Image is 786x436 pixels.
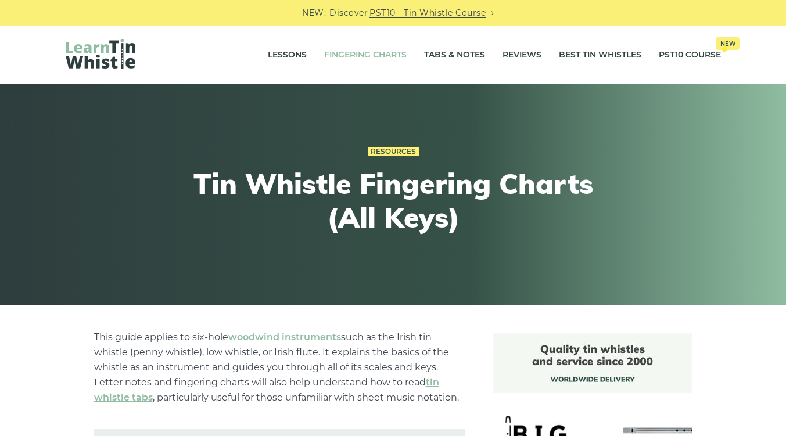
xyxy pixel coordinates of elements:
[659,41,721,70] a: PST10 CourseNew
[324,41,407,70] a: Fingering Charts
[716,37,740,50] span: New
[228,331,341,343] a: woodwind instruments
[180,167,607,234] h1: Tin Whistle Fingering Charts (All Keys)
[268,41,307,70] a: Lessons
[503,41,541,70] a: Reviews
[368,147,419,156] a: Resources
[94,330,465,405] p: This guide applies to six-hole such as the Irish tin whistle (penny whistle), low whistle, or Iri...
[66,39,135,69] img: LearnTinWhistle.com
[559,41,641,70] a: Best Tin Whistles
[424,41,485,70] a: Tabs & Notes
